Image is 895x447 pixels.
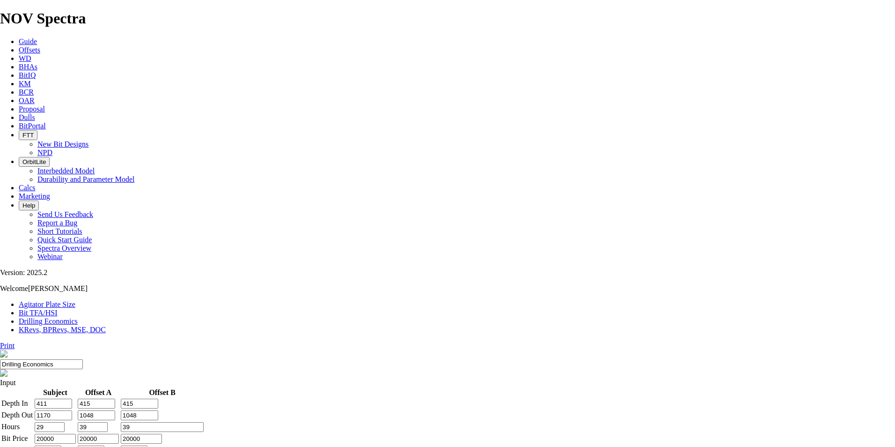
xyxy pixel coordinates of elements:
a: WD [19,54,31,62]
a: Report a Bug [37,219,77,227]
a: Guide [19,37,37,45]
a: BitPortal [19,122,46,130]
th: Offset B [120,388,204,397]
a: BCR [19,88,34,96]
a: BHAs [19,63,37,71]
span: Help [22,202,35,209]
button: FTT [19,130,37,140]
a: Bit TFA/HSI [19,309,58,317]
a: Short Tutorials [37,227,82,235]
a: Dulls [19,113,35,121]
a: Agitator Plate Size [19,300,75,308]
th: Offset A [77,388,119,397]
td: Depth In [1,398,33,409]
a: Offsets [19,46,40,54]
a: OAR [19,97,35,104]
a: KRevs, BPRevs, MSE, DOC [19,326,106,334]
span: FTT [22,132,34,139]
a: Send Us Feedback [37,210,93,218]
a: Durability and Parameter Model [37,175,135,183]
a: BitIQ [19,71,36,79]
a: New Bit Designs [37,140,88,148]
button: Help [19,201,39,210]
a: Drilling Economics [19,317,78,325]
td: Depth Out [1,410,33,421]
td: Bit Price [1,433,33,444]
a: Quick Start Guide [37,236,92,244]
a: Webinar [37,253,63,261]
a: Spectra Overview [37,244,91,252]
a: KM [19,80,31,88]
button: OrbitLite [19,157,50,167]
a: Calcs [19,184,36,192]
a: NPD [37,149,52,156]
a: Interbedded Model [37,167,95,175]
span: [PERSON_NAME] [28,284,88,292]
span: OrbitLite [22,158,46,165]
td: Hours [1,422,33,432]
a: Proposal [19,105,45,113]
th: Subject [34,388,76,397]
a: Marketing [19,192,50,200]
